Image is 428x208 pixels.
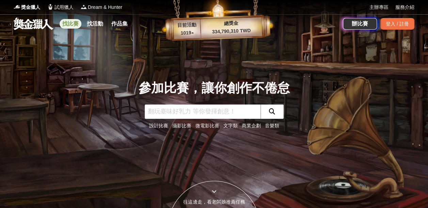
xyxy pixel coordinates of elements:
[80,3,87,10] img: Logo
[145,105,260,119] input: 翻玩臺味好乳力 等你發揮創意！
[47,3,54,10] img: Logo
[169,198,260,206] div: 往這邊走，看老闆娘推薦任務
[380,18,414,30] div: 登入 / 註冊
[195,123,219,128] a: 微電影比賽
[369,4,389,11] a: 主辦專區
[14,4,40,11] a: Logo獎金獵人
[80,4,122,11] a: LogoDream & Hunter
[54,4,74,11] span: 試用獵人
[173,21,201,29] p: 目前活動
[21,4,40,11] span: 獎金獵人
[84,19,106,29] a: 找活動
[149,123,168,128] a: 設計比賽
[201,27,262,36] p: 334,790,310 TWD
[47,4,74,11] a: Logo試用獵人
[343,18,377,30] a: 辦比賽
[60,19,81,29] a: 找比賽
[173,29,201,37] p: 1019 ▴
[395,4,414,11] a: 服務介紹
[14,3,20,10] img: Logo
[242,123,261,128] a: 商業企劃
[223,123,238,128] a: 文字類
[265,123,279,128] a: 音樂類
[109,19,130,29] a: 作品集
[200,19,262,28] p: 總獎金
[172,123,191,128] a: 攝影比賽
[88,4,122,11] span: Dream & Hunter
[139,79,290,98] div: 參加比賽，讓你創作不倦怠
